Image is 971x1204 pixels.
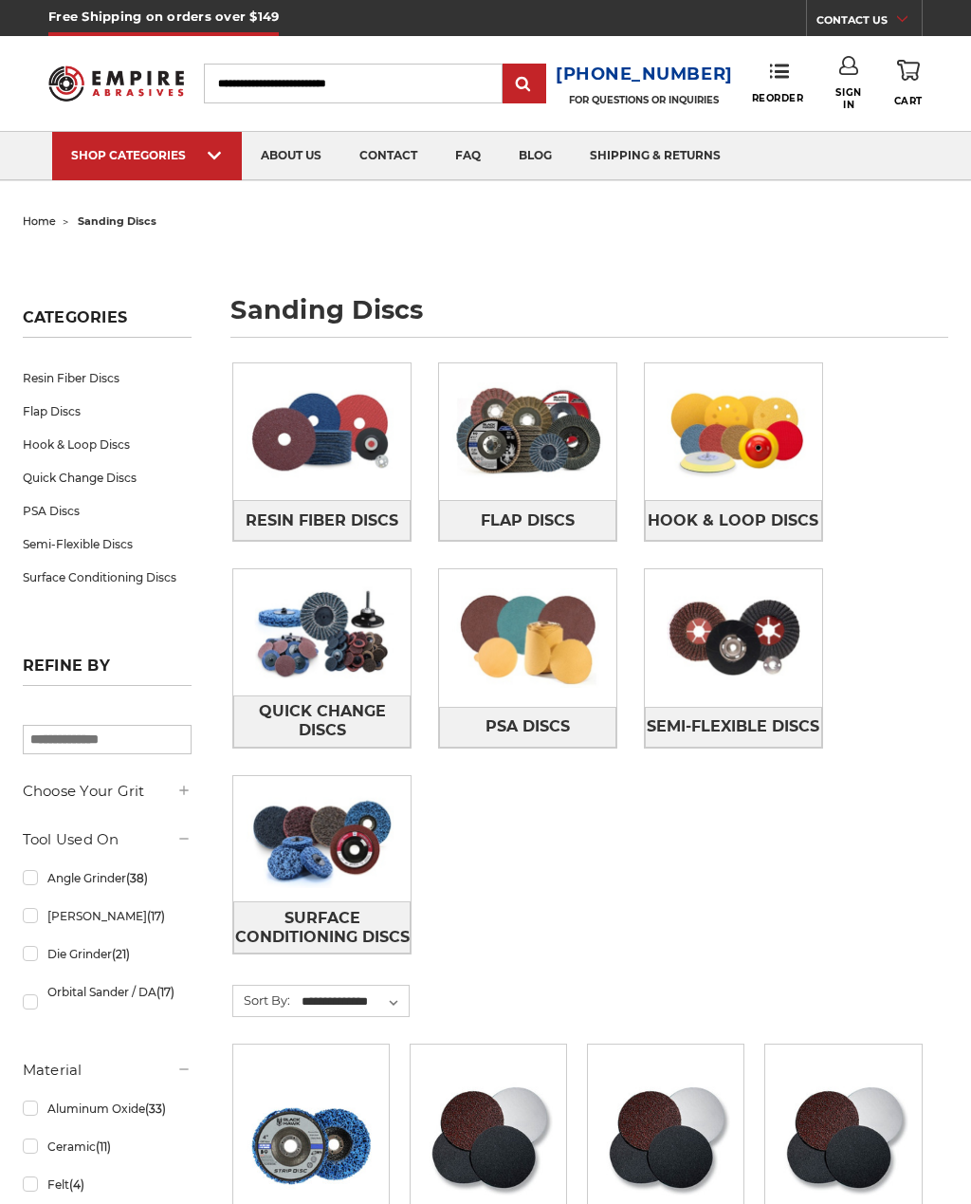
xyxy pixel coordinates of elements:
a: Die Grinder [23,937,192,971]
a: Flap Discs [23,395,192,428]
a: CONTACT US [816,9,922,36]
p: FOR QUESTIONS OR INQUIRIES [556,94,733,106]
a: Semi-Flexible Discs [645,707,822,748]
a: Felt [23,1168,192,1201]
span: (38) [126,871,148,885]
a: Semi-Flexible Discs [23,528,192,561]
span: Quick Change Discs [234,695,410,747]
a: Resin Fiber Discs [23,361,192,395]
a: home [23,214,56,228]
a: contact [340,132,436,180]
a: PSA Discs [23,494,192,528]
a: Reorder [752,63,804,103]
a: Ceramic [23,1130,192,1163]
div: SHOP CATEGORIES [71,148,223,162]
a: Surface Conditioning Discs [23,561,192,594]
span: Resin Fiber Discs [246,505,398,537]
a: Orbital Sander / DA [23,975,192,1028]
h5: Categories [23,308,192,338]
span: (33) [145,1102,166,1116]
h5: Material [23,1059,192,1082]
a: faq [436,132,500,180]
a: Quick Change Discs [233,695,411,748]
img: Resin Fiber Discs [233,369,411,494]
img: Empire Abrasives [48,57,183,110]
span: Sign In [829,86,869,111]
span: Surface Conditioning Discs [234,902,410,954]
a: Flap Discs [439,500,616,541]
a: Resin Fiber Discs [233,500,411,541]
a: [PERSON_NAME] [23,899,192,933]
img: Semi-Flexible Discs [645,575,822,700]
span: Reorder [752,92,804,104]
img: Surface Conditioning Discs [233,776,411,901]
a: Surface Conditioning Discs [233,901,411,954]
a: blog [500,132,571,180]
a: Angle Grinder [23,861,192,895]
span: (4) [69,1177,84,1192]
select: Sort By: [299,988,409,1016]
span: Cart [894,95,923,107]
img: Hook & Loop Discs [645,369,822,494]
img: Flap Discs [439,369,616,494]
a: Cart [894,56,923,110]
a: Quick Change Discs [23,461,192,494]
h1: sanding discs [230,297,948,338]
h5: Tool Used On [23,828,192,851]
a: [PHONE_NUMBER] [556,61,733,88]
span: (17) [147,909,165,923]
label: Sort By: [233,986,290,1014]
span: Semi-Flexible Discs [647,711,819,743]
img: PSA Discs [439,575,616,700]
a: Aluminum Oxide [23,1092,192,1125]
span: Flap Discs [481,505,575,537]
span: (21) [112,947,130,961]
a: shipping & returns [571,132,740,180]
span: sanding discs [78,214,156,228]
a: PSA Discs [439,707,616,748]
span: Hook & Loop Discs [648,505,818,537]
img: Quick Change Discs [233,569,411,695]
a: Hook & Loop Discs [645,500,822,541]
a: about us [242,132,340,180]
span: PSA Discs [485,711,570,743]
span: (11) [96,1139,111,1154]
h5: Choose Your Grit [23,780,192,803]
a: Hook & Loop Discs [23,428,192,461]
h5: Refine by [23,657,192,686]
span: (17) [156,985,174,999]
